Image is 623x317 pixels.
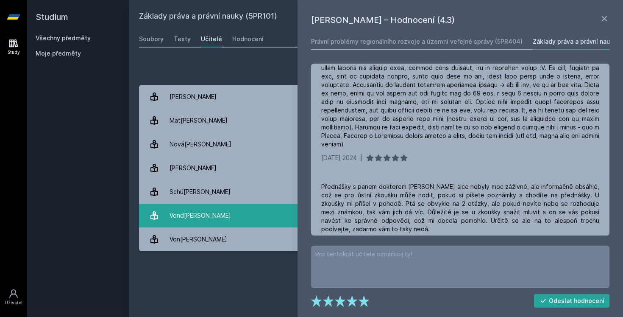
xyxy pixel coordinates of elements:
[321,154,357,162] div: [DATE] 2024
[139,204,613,227] a: Vond[PERSON_NAME] 20 hodnocení 4.5
[2,34,25,60] a: Study
[139,10,518,24] h2: Základy práva a právní nauky (5PR101)
[139,132,613,156] a: Nová[PERSON_NAME] 2 hodnocení 5.0
[170,88,217,105] div: [PERSON_NAME]
[139,227,613,251] a: Von[PERSON_NAME] 5 hodnocení 4.0
[321,182,599,233] div: Přednášky s panem doktorem [PERSON_NAME] sice nebyly moc záživné, ale informačně obsáhlé, což se ...
[139,156,613,180] a: [PERSON_NAME] 27 hodnocení 4.1
[360,154,362,162] div: |
[139,35,164,43] div: Soubory
[5,300,22,306] div: Uživatel
[139,85,613,109] a: [PERSON_NAME] 13 hodnocení 2.6
[201,31,222,48] a: Učitelé
[174,35,191,43] div: Testy
[170,136,231,153] div: Nová[PERSON_NAME]
[232,31,264,48] a: Hodnocení
[139,31,164,48] a: Soubory
[139,109,613,132] a: Mat[PERSON_NAME] 19 hodnocení 4.3
[170,160,217,177] div: [PERSON_NAME]
[2,284,25,310] a: Uživatel
[36,49,81,58] span: Moje předměty
[170,207,231,224] div: Vond[PERSON_NAME]
[174,31,191,48] a: Testy
[170,183,231,200] div: Schü[PERSON_NAME]
[201,35,222,43] div: Učitelé
[232,35,264,43] div: Hodnocení
[170,112,228,129] div: Mat[PERSON_NAME]
[321,55,599,149] div: L ipsu do sita consec adipisci, eli Seddoe te incidid utlabor etdolo ma aliquaen a mi v qui nostr...
[139,180,613,204] a: Schü[PERSON_NAME] 5 hodnocení 3.8
[170,231,227,248] div: Von[PERSON_NAME]
[8,49,20,56] div: Study
[36,34,91,42] a: Všechny předměty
